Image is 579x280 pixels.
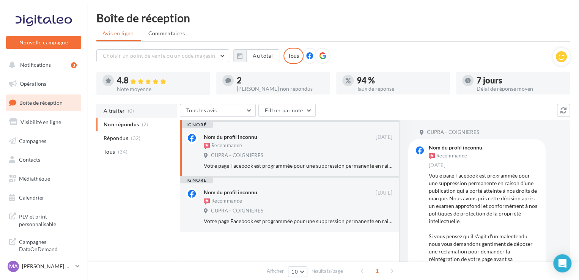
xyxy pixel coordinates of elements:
[9,263,18,270] span: MA
[204,198,242,205] div: Recommande
[22,263,72,270] p: [PERSON_NAME] CANALES
[19,211,78,228] span: PLV et print personnalisable
[553,254,571,272] div: Open Intercom Messenger
[237,86,324,91] div: [PERSON_NAME] non répondus
[237,76,324,85] div: 2
[104,107,125,115] span: A traiter
[371,265,383,277] span: 1
[118,149,127,155] span: (34)
[180,104,256,117] button: Tous les avis
[204,217,392,225] div: Votre page Facebook est programmée pour une suppression permanente en raison d'une publication qu...
[19,194,44,201] span: Calendrier
[5,152,83,168] a: Contacts
[429,145,482,150] div: Nom du profil inconnu
[429,152,467,160] div: Recommande
[477,76,564,85] div: 7 jours
[376,134,392,141] span: [DATE]
[19,156,40,163] span: Contacts
[258,104,316,117] button: Filtrer par note
[128,108,134,114] span: (0)
[211,152,263,159] span: CUPRA - COIGNIERES
[20,80,46,87] span: Opérations
[204,198,210,204] img: recommended.png
[429,162,445,169] span: [DATE]
[427,129,479,136] span: CUPRA - COIGNIERES
[117,76,204,85] div: 4.8
[5,76,83,92] a: Opérations
[233,49,279,62] button: Au total
[19,175,50,182] span: Médiathèque
[180,177,213,183] div: ignoré
[246,49,279,62] button: Au total
[5,171,83,187] a: Médiathèque
[291,269,298,275] span: 10
[267,267,284,275] span: Afficher
[6,36,81,49] button: Nouvelle campagne
[211,208,263,214] span: CUPRA - COIGNIERES
[103,52,215,59] span: Choisir un point de vente ou un code magasin
[117,87,204,92] div: Note moyenne
[131,135,140,141] span: (32)
[204,143,210,149] img: recommended.png
[96,49,229,62] button: Choisir un point de vente ou un code magasin
[19,137,46,144] span: Campagnes
[5,57,80,73] button: Notifications 3
[71,62,77,68] div: 3
[357,76,444,85] div: 94 %
[312,267,343,275] span: résultats/page
[186,107,217,113] span: Tous les avis
[477,86,564,91] div: Délai de réponse moyen
[5,133,83,149] a: Campagnes
[104,148,115,156] span: Tous
[5,114,83,130] a: Visibilité en ligne
[283,48,304,64] div: Tous
[204,189,257,196] div: Nom du profil inconnu
[204,133,257,141] div: Nom du profil inconnu
[5,190,83,206] a: Calendrier
[5,94,83,111] a: Boîte de réception
[204,142,242,150] div: Recommande
[148,30,185,37] span: Commentaires
[376,190,392,197] span: [DATE]
[288,266,307,277] button: 10
[20,119,61,125] span: Visibilité en ligne
[6,259,81,274] a: MA [PERSON_NAME] CANALES
[104,134,128,142] span: Répondus
[19,237,78,253] span: Campagnes DataOnDemand
[204,162,392,170] div: Votre page Facebook est programmée pour une suppression permanente en raison d'une publication qu...
[5,208,83,231] a: PLV et print personnalisable
[20,61,51,68] span: Notifications
[19,99,63,106] span: Boîte de réception
[429,153,435,159] img: recommended.png
[5,234,83,256] a: Campagnes DataOnDemand
[180,122,213,128] div: ignoré
[357,86,444,91] div: Taux de réponse
[96,12,570,24] div: Boîte de réception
